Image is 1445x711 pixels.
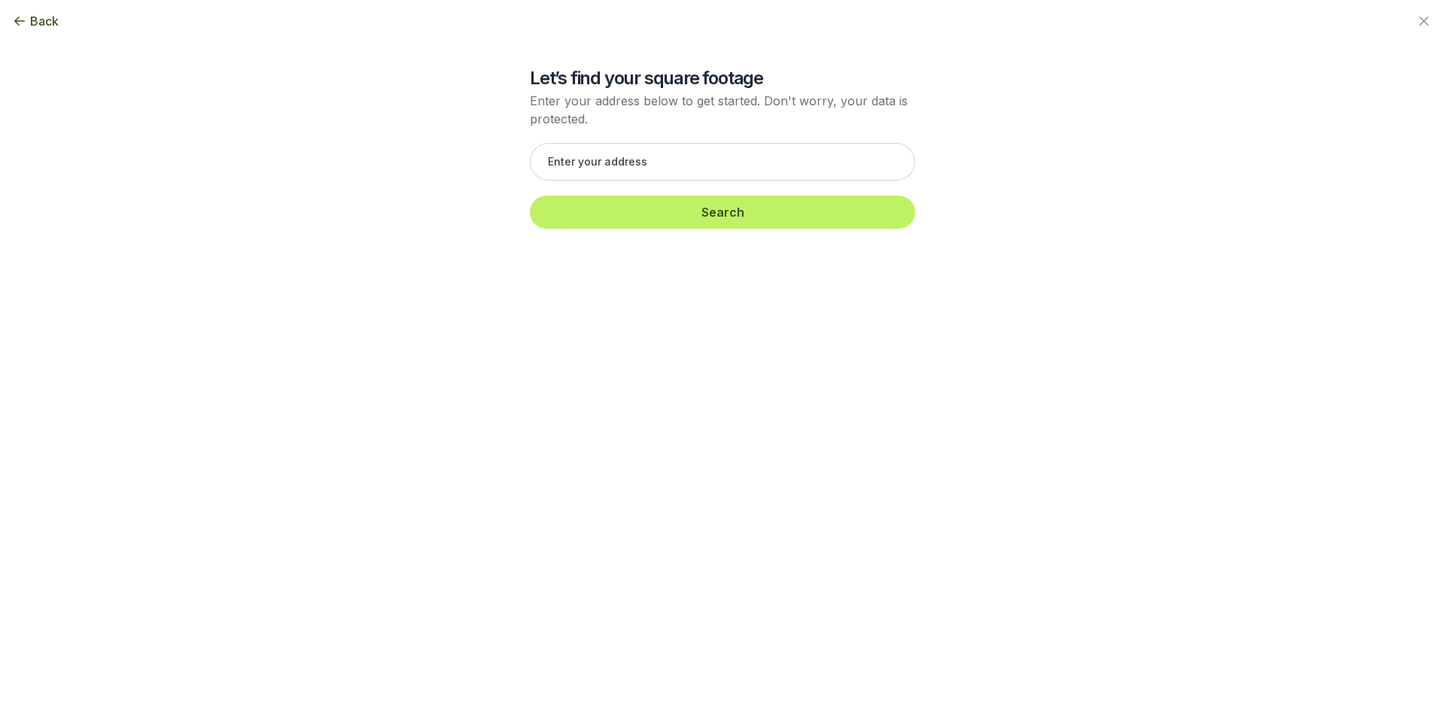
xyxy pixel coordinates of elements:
p: Enter your address below to get started. Don't worry, your data is protected. [530,92,915,128]
h2: Let’s find your square footage [530,66,915,90]
button: Search [530,196,915,229]
button: Back [12,12,59,30]
input: Enter your address [530,143,915,181]
span: Back [30,12,59,30]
